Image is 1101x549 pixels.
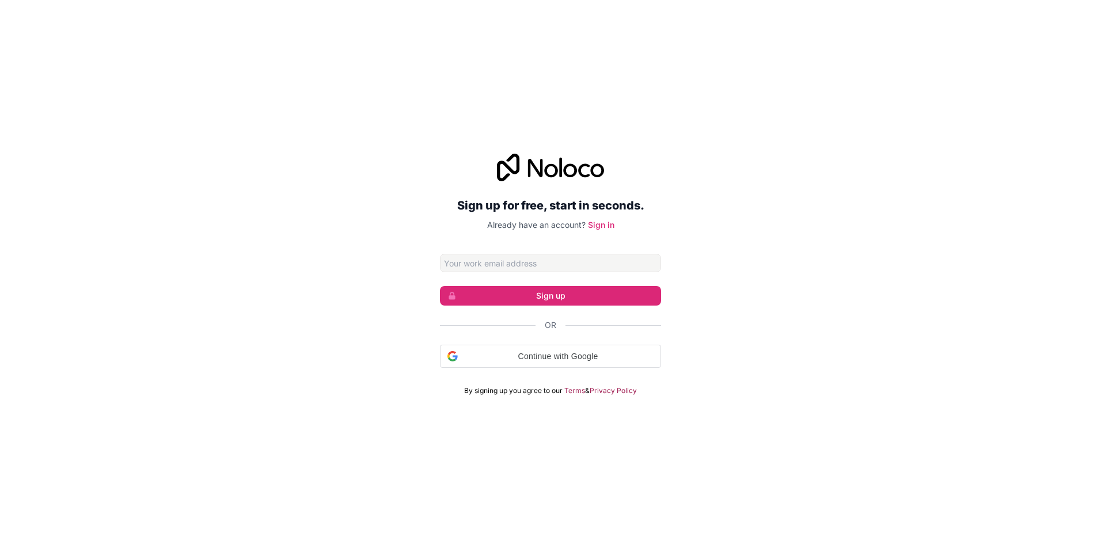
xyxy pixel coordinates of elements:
[440,345,661,368] div: Continue with Google
[487,220,586,230] span: Already have an account?
[588,220,614,230] a: Sign in
[545,319,556,331] span: Or
[440,286,661,306] button: Sign up
[462,350,654,363] span: Continue with Google
[464,386,563,395] span: By signing up you agree to our
[564,386,585,395] a: Terms
[590,386,637,395] a: Privacy Policy
[585,386,590,395] span: &
[440,195,661,216] h2: Sign up for free, start in seconds.
[440,254,661,272] input: Email address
